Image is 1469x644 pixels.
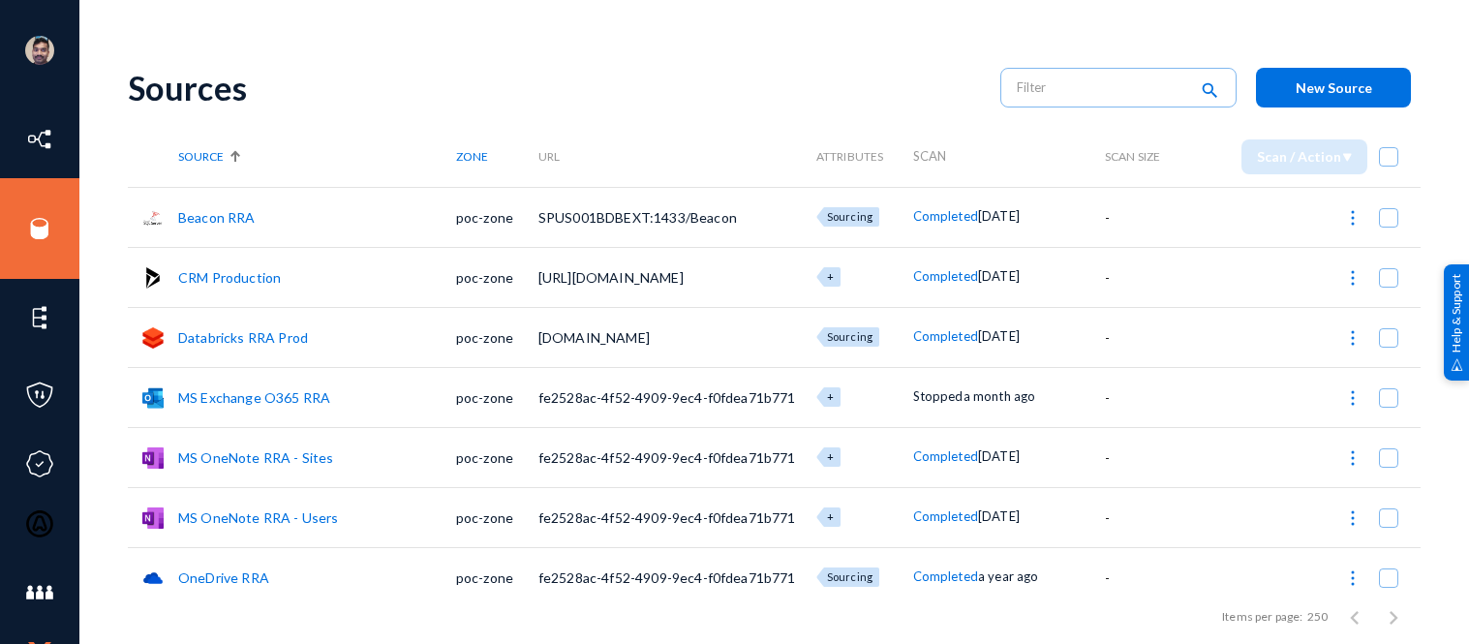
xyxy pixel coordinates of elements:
[142,567,164,589] img: onedrive.png
[1222,608,1302,626] div: Items per page:
[978,268,1020,284] span: [DATE]
[25,303,54,332] img: icon-elements.svg
[1343,388,1362,408] img: icon-more.svg
[1105,487,1184,547] td: -
[142,447,164,469] img: onenote.png
[827,390,834,403] span: +
[142,207,164,229] img: sqlserver.png
[456,187,538,247] td: poc-zone
[538,569,796,586] span: fe2528ac-4f52-4909-9ec4-f0fdea71b771
[25,125,54,154] img: icon-inventory.svg
[827,210,872,223] span: Sourcing
[538,329,650,346] span: [DOMAIN_NAME]
[913,148,947,164] span: Scan
[1105,247,1184,307] td: -
[827,270,834,283] span: +
[128,68,981,107] div: Sources
[456,547,538,607] td: poc-zone
[913,388,964,404] span: Stopped
[178,389,330,406] a: MS Exchange O365 RRA
[456,367,538,427] td: poc-zone
[538,449,796,466] span: fe2528ac-4f52-4909-9ec4-f0fdea71b771
[538,209,737,226] span: SPUS001BDBEXT:1433/Beacon
[978,508,1020,524] span: [DATE]
[827,450,834,463] span: +
[1105,149,1160,164] span: Scan Size
[456,149,538,164] div: Zone
[913,208,978,224] span: Completed
[538,269,684,286] span: [URL][DOMAIN_NAME]
[178,269,281,286] a: CRM Production
[978,328,1020,344] span: [DATE]
[1343,208,1362,228] img: icon-more.svg
[538,509,796,526] span: fe2528ac-4f52-4909-9ec4-f0fdea71b771
[25,449,54,478] img: icon-compliance.svg
[978,208,1020,224] span: [DATE]
[1105,307,1184,367] td: -
[456,307,538,367] td: poc-zone
[827,510,834,523] span: +
[538,149,560,164] span: URL
[178,149,456,164] div: Source
[1335,598,1374,636] button: Previous page
[25,509,54,538] img: icon-oauth.svg
[1105,547,1184,607] td: -
[827,570,872,583] span: Sourcing
[178,569,269,586] a: OneDrive RRA
[964,388,1036,404] span: a month ago
[178,449,334,466] a: MS OneNote RRA - Sites
[1343,328,1362,348] img: icon-more.svg
[1105,427,1184,487] td: -
[25,36,54,65] img: ACg8ocK1ZkZ6gbMmCU1AeqPIsBvrTWeY1xNXvgxNjkUXxjcqAiPEIvU=s96-c
[25,578,54,607] img: icon-members.svg
[1451,358,1463,371] img: help_support.svg
[913,328,978,344] span: Completed
[913,268,978,284] span: Completed
[142,267,164,289] img: microsoftdynamics365.svg
[25,381,54,410] img: icon-policies.svg
[178,209,256,226] a: Beacon RRA
[913,568,978,584] span: Completed
[178,509,339,526] a: MS OneNote RRA - Users
[978,448,1020,464] span: [DATE]
[978,568,1039,584] span: a year ago
[1198,78,1221,105] mat-icon: search
[1343,448,1362,468] img: icon-more.svg
[538,389,796,406] span: fe2528ac-4f52-4909-9ec4-f0fdea71b771
[1374,598,1413,636] button: Next page
[142,387,164,409] img: o365mail.svg
[456,247,538,307] td: poc-zone
[1296,79,1372,96] span: New Source
[1105,367,1184,427] td: -
[456,487,538,547] td: poc-zone
[1256,68,1411,107] button: New Source
[913,508,978,524] span: Completed
[456,149,488,164] span: Zone
[142,507,164,529] img: onenote.png
[1444,263,1469,380] div: Help & Support
[456,427,538,487] td: poc-zone
[25,214,54,243] img: icon-sources.svg
[142,327,164,349] img: databricksfs.png
[913,448,978,464] span: Completed
[1343,268,1362,288] img: icon-more.svg
[1343,568,1362,588] img: icon-more.svg
[178,329,308,346] a: Databricks RRA Prod
[1307,608,1328,626] div: 250
[816,149,884,164] span: Attributes
[827,330,872,343] span: Sourcing
[178,149,224,164] span: Source
[1343,508,1362,528] img: icon-more.svg
[1017,73,1187,102] input: Filter
[1105,187,1184,247] td: -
